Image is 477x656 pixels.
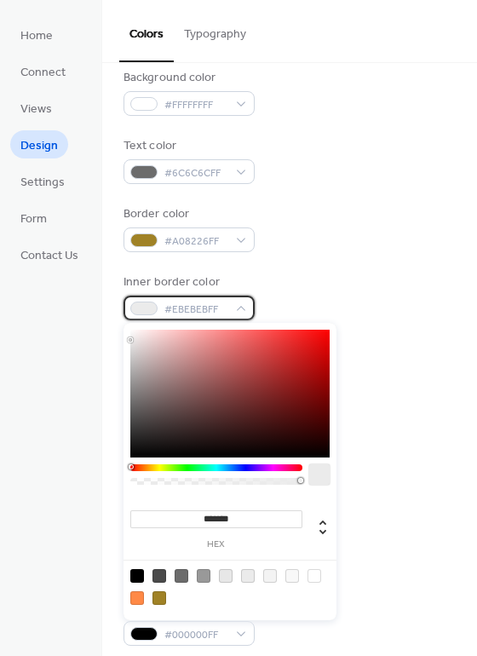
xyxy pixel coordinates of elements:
div: rgb(153, 153, 153) [197,569,210,583]
span: #FFFFFFFF [164,96,227,114]
span: Design [20,137,58,155]
span: Home [20,27,53,45]
span: #6C6C6CFF [164,164,227,182]
span: Connect [20,64,66,82]
a: Contact Us [10,240,89,268]
span: #000000FF [164,626,227,644]
a: Design [10,130,68,158]
div: rgb(108, 108, 108) [175,569,188,583]
div: Inner border color [124,273,251,291]
span: Settings [20,174,65,192]
div: rgb(160, 130, 38) [152,591,166,605]
div: rgb(235, 235, 235) [241,569,255,583]
div: Border color [124,205,251,223]
div: rgb(243, 243, 243) [263,569,277,583]
div: rgb(0, 0, 0) [130,569,144,583]
label: hex [130,540,302,550]
div: rgb(74, 74, 74) [152,569,166,583]
span: Contact Us [20,247,78,265]
div: rgb(255, 137, 70) [130,591,144,605]
div: Background color [124,69,251,87]
a: Views [10,94,62,122]
span: #EBEBEBFF [164,301,227,319]
a: Connect [10,57,76,85]
div: rgb(248, 248, 248) [285,569,299,583]
div: Text color [124,137,251,155]
a: Form [10,204,57,232]
a: Home [10,20,63,49]
div: rgb(231, 231, 231) [219,569,233,583]
span: Views [20,101,52,118]
div: rgb(255, 255, 255) [307,569,321,583]
a: Settings [10,167,75,195]
span: #A08226FF [164,233,227,250]
span: Form [20,210,47,228]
